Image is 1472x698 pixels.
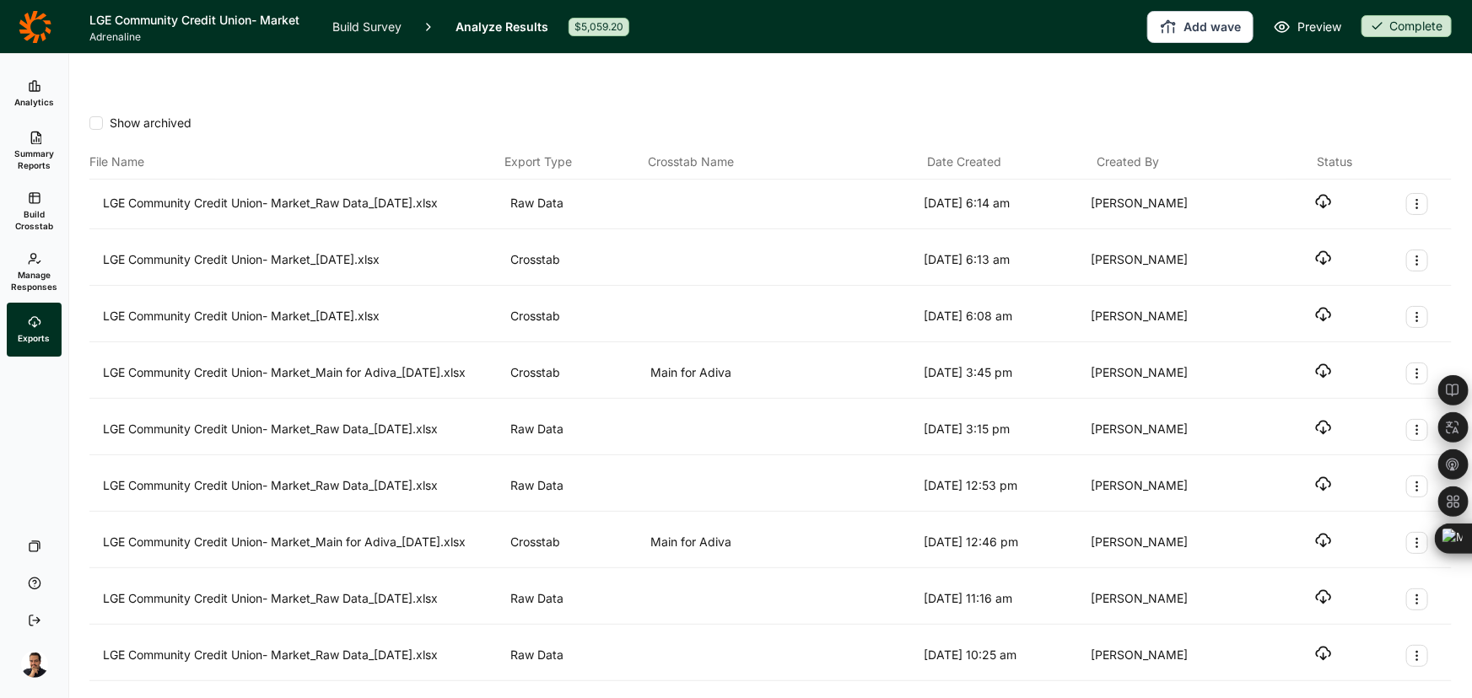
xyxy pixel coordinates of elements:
div: Raw Data [510,419,644,441]
div: LGE Community Credit Union- Market_[DATE].xlsx [103,306,504,328]
h1: LGE Community Credit Union- Market [89,10,312,30]
div: LGE Community Credit Union- Market_Raw Data_[DATE].xlsx [103,588,504,610]
div: $5,059.20 [569,18,629,36]
div: [DATE] 6:14 am [925,193,1085,215]
div: [PERSON_NAME] [1092,362,1252,384]
button: Download file [1315,588,1332,605]
div: Date Created [927,152,1091,172]
button: Export Actions [1406,306,1428,328]
a: Manage Responses [7,242,62,303]
div: [PERSON_NAME] [1092,645,1252,667]
div: [PERSON_NAME] [1092,419,1252,441]
button: Download file [1315,475,1332,492]
span: Analytics [14,96,54,108]
div: LGE Community Credit Union- Market_Main for Adiva_[DATE].xlsx [103,532,504,554]
div: [DATE] 10:25 am [925,645,1085,667]
div: Crosstab [510,250,644,271]
div: Raw Data [510,645,644,667]
div: LGE Community Credit Union- Market_Raw Data_[DATE].xlsx [103,419,504,441]
button: Export Actions [1406,419,1428,441]
div: Created By [1097,152,1261,172]
div: [PERSON_NAME] [1092,193,1252,215]
a: Analytics [7,67,62,121]
button: Export Actions [1406,193,1428,215]
div: Export Type [505,152,642,172]
div: LGE Community Credit Union- Market_[DATE].xlsx [103,250,504,271]
img: amg06m4ozjtcyqqhuw5b.png [21,651,48,678]
button: Download file [1315,419,1332,436]
div: Status [1318,152,1353,172]
div: [DATE] 11:16 am [925,588,1085,610]
div: File Name [89,152,499,172]
div: [DATE] 3:15 pm [925,419,1085,441]
div: Main for Adiva [650,532,918,554]
div: LGE Community Credit Union- Market_Raw Data_[DATE].xlsx [103,193,504,215]
div: Main for Adiva [650,362,918,384]
div: Crosstab [510,306,644,328]
span: Build Crosstab [13,208,55,232]
div: Crosstab [510,532,644,554]
div: [DATE] 3:45 pm [925,362,1085,384]
div: [PERSON_NAME] [1092,588,1252,610]
div: LGE Community Credit Union- Market_Raw Data_[DATE].xlsx [103,645,504,667]
button: Export Actions [1406,532,1428,554]
div: [PERSON_NAME] [1092,475,1252,497]
a: Summary Reports [7,121,62,181]
span: Manage Responses [11,269,57,293]
a: Exports [7,303,62,357]
div: [DATE] 12:53 pm [925,475,1085,497]
button: Download file [1315,306,1332,323]
div: Raw Data [510,475,644,497]
div: Crosstab Name [648,152,920,172]
button: Download file [1315,250,1332,266]
div: LGE Community Credit Union- Market_Main for Adiva_[DATE].xlsx [103,362,504,384]
button: Download file [1315,532,1332,549]
button: Export Actions [1406,645,1428,667]
a: Preview [1274,17,1341,37]
button: Export Actions [1406,250,1428,271]
span: Show archived [103,115,191,132]
div: [PERSON_NAME] [1092,532,1252,554]
div: [DATE] 12:46 pm [925,532,1085,554]
a: Build Crosstab [7,181,62,242]
div: [DATE] 6:08 am [925,306,1085,328]
div: LGE Community Credit Union- Market_Raw Data_[DATE].xlsx [103,475,504,497]
span: Adrenaline [89,30,312,44]
button: Add wave [1147,11,1254,43]
div: Raw Data [510,193,644,215]
button: Download file [1315,645,1332,662]
div: Raw Data [510,588,644,610]
div: [PERSON_NAME] [1092,250,1252,271]
button: Export Actions [1406,362,1428,384]
div: Crosstab [510,362,644,384]
div: Complete [1361,15,1452,37]
span: Summary Reports [13,148,55,171]
button: Download file [1315,193,1332,210]
div: [PERSON_NAME] [1092,306,1252,328]
span: Exports [19,332,51,344]
button: Export Actions [1406,475,1428,497]
div: [DATE] 6:13 am [925,250,1085,271]
button: Complete [1361,15,1452,39]
span: Preview [1297,17,1341,37]
button: Export Actions [1406,588,1428,610]
button: Download file [1315,362,1332,379]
